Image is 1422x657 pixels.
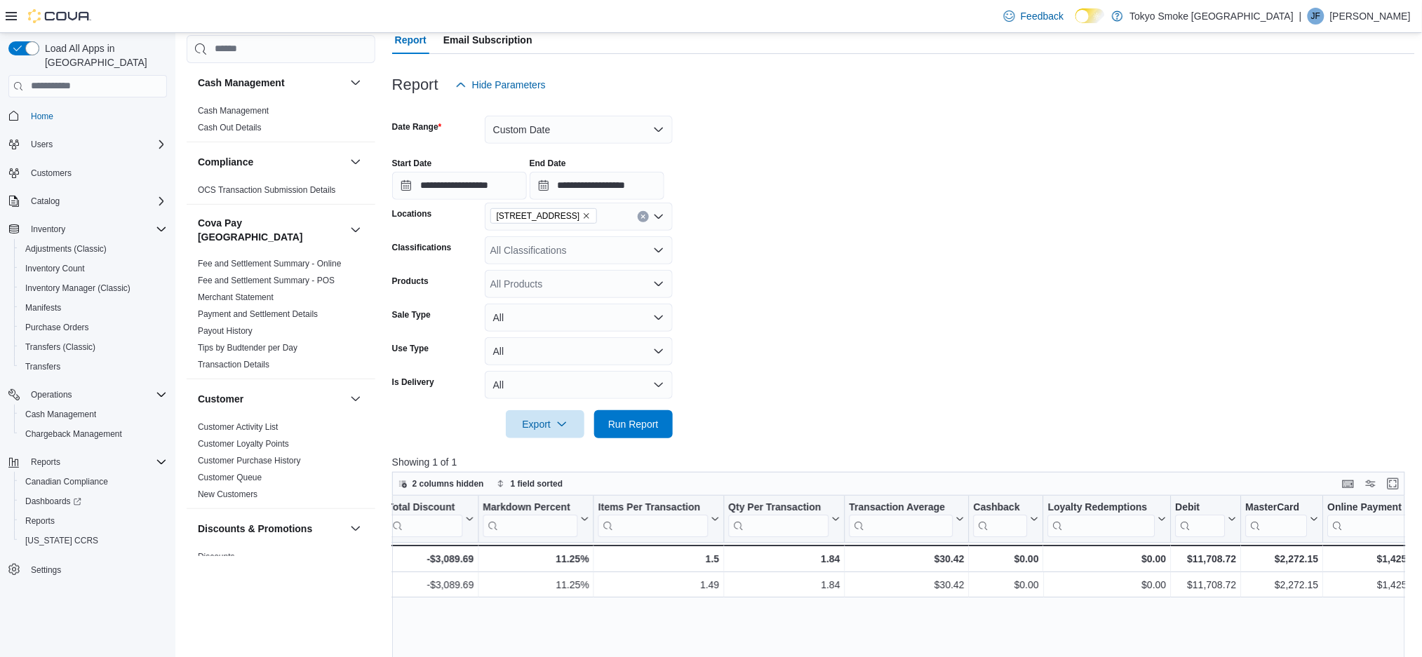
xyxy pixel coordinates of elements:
[25,193,65,210] button: Catalog
[729,550,840,567] div: 1.84
[20,299,167,316] span: Manifests
[39,41,167,69] span: Load All Apps in [GEOGRAPHIC_DATA]
[850,576,965,593] div: $30.42
[28,9,91,23] img: Cova
[3,135,173,154] button: Users
[198,123,262,133] a: Cash Out Details
[1075,8,1105,23] input: Dark Mode
[198,343,297,353] a: Tips by Budtender per Day
[14,337,173,357] button: Transfers (Classic)
[20,358,66,375] a: Transfers
[14,357,173,377] button: Transfers
[1362,475,1379,492] button: Display options
[392,208,432,219] label: Locations
[3,191,173,211] button: Catalog
[25,108,59,125] a: Home
[20,299,67,316] a: Manifests
[14,278,173,298] button: Inventory Manager (Classic)
[1048,501,1155,536] div: Loyalty Redemptions
[20,319,95,336] a: Purchase Orders
[20,280,136,297] a: Inventory Manager (Classic)
[198,552,235,562] a: Discounts
[653,278,664,290] button: Open list of options
[14,531,173,550] button: [US_STATE] CCRS
[850,501,965,536] button: Transaction Average
[974,501,1028,536] div: Cashback
[14,511,173,531] button: Reports
[25,560,167,578] span: Settings
[198,155,253,169] h3: Compliance
[25,263,85,274] span: Inventory Count
[850,501,953,536] div: Transaction Average
[1048,550,1167,567] div: $0.00
[14,259,173,278] button: Inventory Count
[1299,8,1302,25] p: |
[392,276,429,287] label: Products
[31,564,61,576] span: Settings
[25,164,167,182] span: Customers
[387,501,462,536] div: Total Discount
[25,409,96,420] span: Cash Management
[198,392,243,406] h3: Customer
[187,182,375,204] div: Compliance
[598,501,709,536] div: Items Per Transaction
[1328,550,1421,567] div: $1,425.49
[974,550,1039,567] div: $0.00
[198,522,344,536] button: Discounts & Promotions
[653,245,664,256] button: Open list of options
[412,478,484,489] span: 2 columns hidden
[14,492,173,511] a: Dashboards
[25,136,167,153] span: Users
[198,309,318,319] a: Payment and Settlement Details
[485,304,673,332] button: All
[20,426,167,442] span: Chargeback Management
[483,501,578,514] div: Markdown Percent
[392,309,431,320] label: Sale Type
[198,456,301,466] a: Customer Purchase History
[472,78,546,92] span: Hide Parameters
[392,242,452,253] label: Classifications
[1246,576,1319,593] div: $2,272.15
[31,168,72,179] span: Customers
[198,360,269,370] a: Transaction Details
[25,221,71,238] button: Inventory
[198,292,274,302] a: Merchant Statement
[20,513,167,529] span: Reports
[598,550,720,567] div: 1.5
[1021,9,1064,23] span: Feedback
[198,216,344,244] button: Cova Pay [GEOGRAPHIC_DATA]
[638,211,649,222] button: Clear input
[1311,8,1320,25] span: JF
[198,184,336,196] span: OCS Transaction Submission Details
[653,211,664,222] button: Open list of options
[20,426,128,442] a: Chargeback Management
[187,548,375,604] div: Discounts & Promotions
[25,535,98,546] span: [US_STATE] CCRS
[20,493,167,510] span: Dashboards
[347,520,364,537] button: Discounts & Promotions
[392,76,438,93] h3: Report
[25,221,167,238] span: Inventory
[14,405,173,424] button: Cash Management
[393,475,490,492] button: 2 columns hidden
[1385,475,1402,492] button: Enter fullscreen
[388,576,474,593] div: -$3,089.69
[14,472,173,492] button: Canadian Compliance
[20,358,167,375] span: Transfers
[198,76,285,90] h3: Cash Management
[1048,576,1167,593] div: $0.00
[198,325,253,337] span: Payout History
[20,241,112,257] a: Adjustments (Classic)
[974,501,1039,536] button: Cashback
[20,241,167,257] span: Adjustments (Classic)
[594,410,673,438] button: Run Report
[1176,550,1237,567] div: $11,708.72
[387,501,474,536] button: Total Discount
[20,280,167,297] span: Inventory Manager (Classic)
[347,222,364,238] button: Cova Pay [GEOGRAPHIC_DATA]
[1048,501,1155,514] div: Loyalty Redemptions
[598,576,720,593] div: 1.49
[31,389,72,400] span: Operations
[347,74,364,91] button: Cash Management
[25,428,122,440] span: Chargeback Management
